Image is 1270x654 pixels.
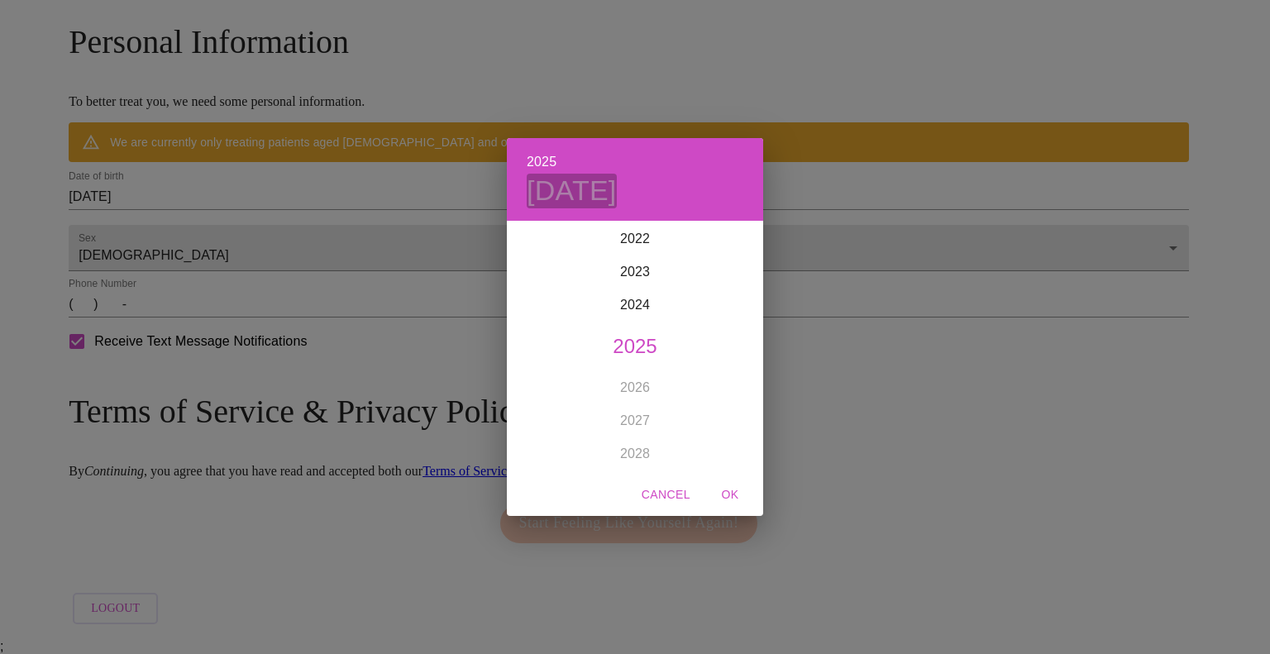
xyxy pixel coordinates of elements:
[704,480,757,510] button: OK
[507,330,763,363] div: 2025
[507,289,763,322] div: 2024
[507,222,763,255] div: 2022
[642,485,690,505] span: Cancel
[507,255,763,289] div: 2023
[527,174,617,208] button: [DATE]
[710,485,750,505] span: OK
[635,480,697,510] button: Cancel
[527,150,556,174] button: 2025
